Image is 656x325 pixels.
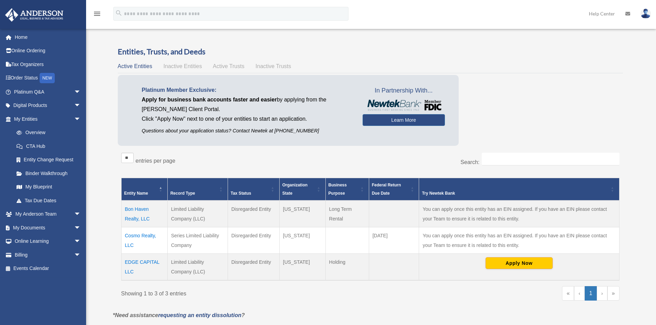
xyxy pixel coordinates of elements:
[213,63,244,69] span: Active Trusts
[118,46,623,57] h3: Entities, Trusts, and Deeds
[419,227,619,254] td: You can apply once this entity has an EIN assigned. If you have an EIN please contact your Team t...
[282,183,308,196] span: Organization State
[325,201,369,227] td: Long Term Rental
[5,207,91,221] a: My Anderson Teamarrow_drop_down
[142,85,352,95] p: Platinum Member Exclusive:
[460,159,479,165] label: Search:
[641,9,651,19] img: User Pic
[419,178,619,201] th: Try Newtek Bank : Activate to sort
[325,254,369,281] td: Holding
[74,248,88,262] span: arrow_drop_down
[5,71,91,85] a: Order StatusNEW
[228,227,279,254] td: Disregarded Entity
[136,158,176,164] label: entries per page
[118,63,152,69] span: Active Entities
[5,262,91,275] a: Events Calendar
[142,97,277,102] span: Apply for business bank accounts faster and easier
[167,178,228,201] th: Record Type: Activate to sort
[5,85,91,99] a: Platinum Q&Aarrow_drop_down
[121,178,167,201] th: Entity Name: Activate to invert sorting
[74,85,88,99] span: arrow_drop_down
[167,201,228,227] td: Limited Liability Company (LLC)
[5,99,91,112] a: Digital Productsarrow_drop_down
[369,227,419,254] td: [DATE]
[5,248,91,262] a: Billingarrow_drop_down
[228,201,279,227] td: Disregarded Entity
[3,8,65,22] img: Anderson Advisors Platinum Portal
[10,194,88,207] a: Tax Due Dates
[5,235,91,248] a: Online Learningarrow_drop_down
[419,201,619,227] td: You can apply once this entity has an EIN assigned. If you have an EIN please contact your Team t...
[124,191,148,196] span: Entity Name
[121,201,167,227] td: Bon Haven Realty, LLC
[142,114,352,124] p: Click "Apply Now" next to one of your entities to start an application.
[279,254,325,281] td: [US_STATE]
[5,30,91,44] a: Home
[422,189,608,197] div: Try Newtek Bank
[279,201,325,227] td: [US_STATE]
[279,178,325,201] th: Organization State: Activate to sort
[5,112,88,126] a: My Entitiesarrow_drop_down
[115,9,123,17] i: search
[607,286,619,301] a: Last
[93,12,101,18] a: menu
[121,227,167,254] td: Cosmo Realty, LLC
[74,235,88,249] span: arrow_drop_down
[167,254,228,281] td: Limited Liability Company (LLC)
[142,127,352,135] p: Questions about your application status? Contact Newtek at [PHONE_NUMBER]
[562,286,574,301] a: First
[363,114,445,126] a: Learn More
[113,312,245,318] em: *Need assistance ?
[93,10,101,18] i: menu
[10,139,88,153] a: CTA Hub
[5,57,91,71] a: Tax Organizers
[231,191,251,196] span: Tax Status
[279,227,325,254] td: [US_STATE]
[597,286,607,301] a: Next
[142,95,352,114] p: by applying from the [PERSON_NAME] Client Portal.
[121,254,167,281] td: EDGE CAPITAL LLC
[574,286,585,301] a: Previous
[363,85,445,96] span: In Partnership With...
[372,183,401,196] span: Federal Return Due Date
[10,166,88,180] a: Binder Walkthrough
[256,63,291,69] span: Inactive Trusts
[121,286,365,299] div: Showing 1 to 3 of 3 entries
[10,180,88,194] a: My Blueprint
[163,63,202,69] span: Inactive Entities
[486,257,553,269] button: Apply Now
[40,73,55,83] div: NEW
[228,254,279,281] td: Disregarded Entity
[74,112,88,126] span: arrow_drop_down
[5,44,91,58] a: Online Ordering
[74,207,88,221] span: arrow_drop_down
[585,286,597,301] a: 1
[10,126,84,140] a: Overview
[369,178,419,201] th: Federal Return Due Date: Activate to sort
[329,183,347,196] span: Business Purpose
[325,178,369,201] th: Business Purpose: Activate to sort
[228,178,279,201] th: Tax Status: Activate to sort
[366,100,441,111] img: NewtekBankLogoSM.png
[74,221,88,235] span: arrow_drop_down
[167,227,228,254] td: Series Limited Liability Company
[158,312,241,318] a: requesting an entity dissolution
[170,191,195,196] span: Record Type
[74,99,88,113] span: arrow_drop_down
[10,153,88,167] a: Entity Change Request
[5,221,91,235] a: My Documentsarrow_drop_down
